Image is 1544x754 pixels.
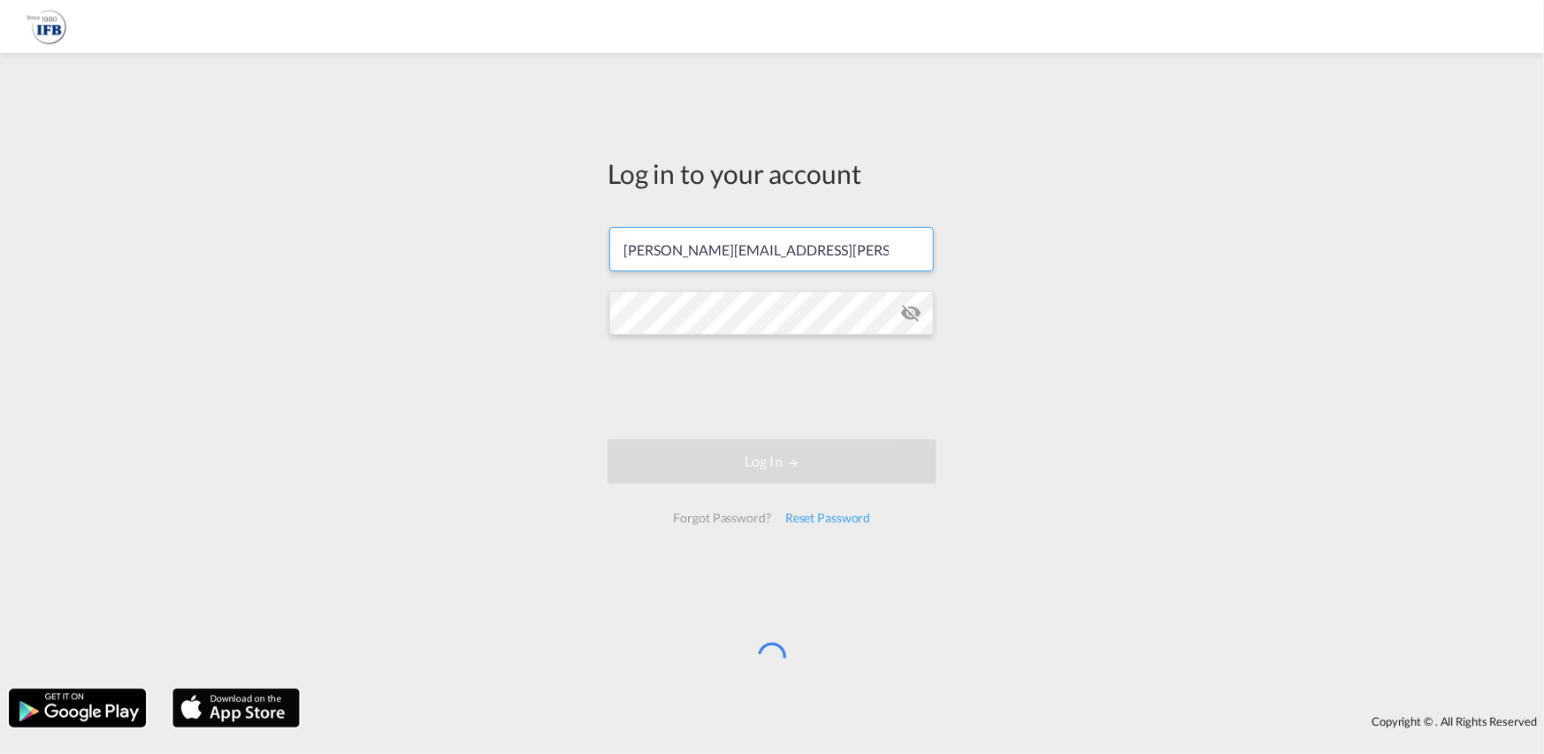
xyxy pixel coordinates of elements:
img: google.png [7,687,148,729]
div: Copyright © . All Rights Reserved [309,706,1544,736]
div: Log in to your account [608,155,936,192]
img: b628ab10256c11eeb52753acbc15d091.png [27,7,66,47]
div: Reset Password [778,502,878,534]
md-icon: icon-eye-off [900,302,921,324]
button: LOGIN [608,439,936,484]
input: Enter email/phone number [609,227,934,271]
iframe: reCAPTCHA [638,353,906,422]
div: Forgot Password? [666,502,777,534]
img: apple.png [171,687,302,729]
